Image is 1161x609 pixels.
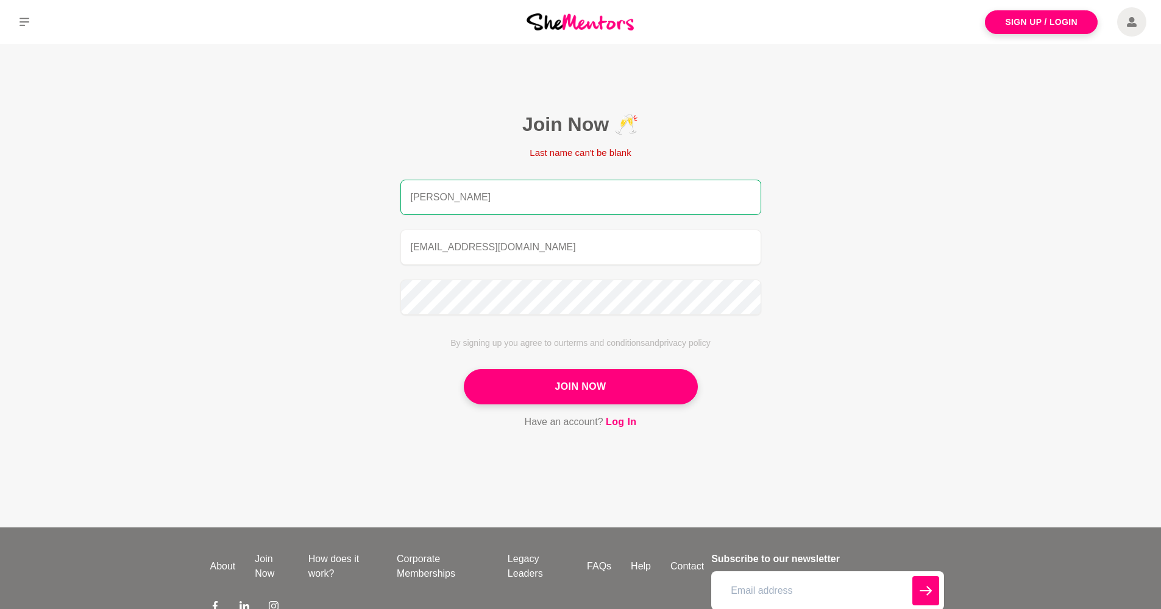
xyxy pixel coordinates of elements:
a: About [201,559,246,574]
a: Join Now [245,552,298,581]
input: Email address [400,230,761,265]
h2: Join Now 🥂 [400,112,761,136]
button: Join Now [464,369,698,404]
a: How does it work? [299,552,387,581]
p: By signing up you agree to our and [400,337,761,350]
a: Log In [606,414,636,430]
img: She Mentors Logo [527,13,634,30]
p: Have an account? [400,414,761,430]
p: Last name can't be blank [464,146,698,160]
a: Sign Up / Login [985,10,1098,34]
a: Contact [661,559,714,574]
input: Name [400,180,761,215]
a: FAQs [577,559,621,574]
a: Corporate Memberships [387,552,498,581]
span: privacy policy [659,338,711,348]
a: Legacy Leaders [498,552,577,581]
span: terms and conditions [566,338,645,348]
a: Help [621,559,661,574]
h4: Subscribe to our newsletter [711,552,943,566]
